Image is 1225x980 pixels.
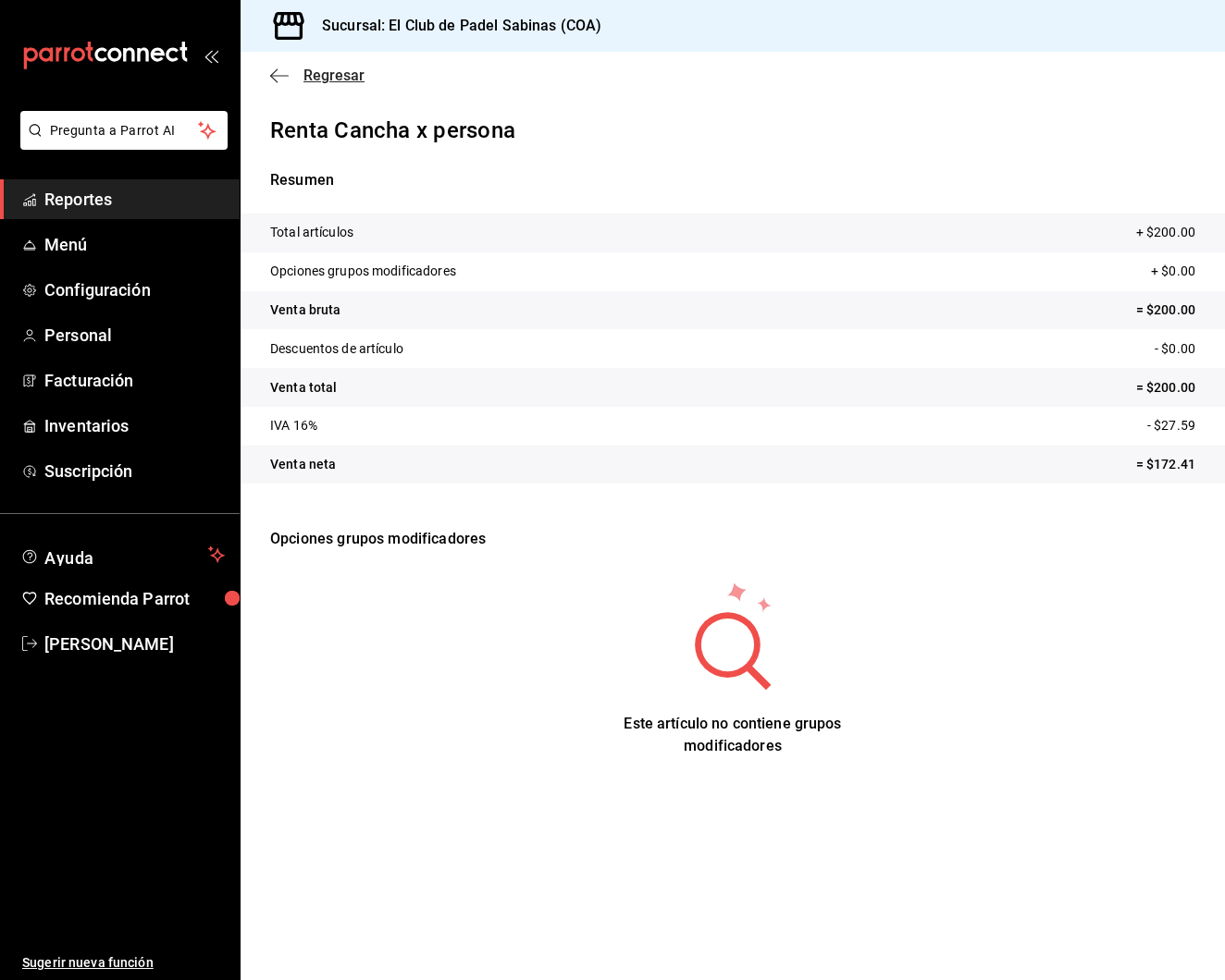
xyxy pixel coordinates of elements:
[270,223,353,242] p: Total artículos
[303,67,365,84] span: Regresar
[1147,416,1195,435] p: - $27.59
[270,455,336,474] p: Venta neta
[1136,455,1195,474] p: = $172.41
[44,277,225,302] span: Configuración
[1136,300,1195,320] p: = $200.00
[22,953,225,973] span: Sugerir nueva función
[1155,339,1195,359] p: - $0.00
[1136,378,1195,398] p: = $200.00
[13,134,228,153] a: Pregunta a Parrot AI
[270,339,403,359] p: Descuentos de artículo
[44,323,225,348] span: Personal
[270,262,456,281] p: Opciones grupos modificadores
[44,544,201,566] span: Ayuda
[20,111,228,150] button: Pregunta a Parrot AI
[270,114,1195,147] p: Renta Cancha x persona
[44,368,225,393] span: Facturación
[204,48,218,63] button: open_drawer_menu
[44,631,225,656] span: [PERSON_NAME]
[44,586,225,611] span: Recomienda Parrot
[44,459,225,484] span: Suscripción
[270,378,337,398] p: Venta total
[1136,223,1195,242] p: + $200.00
[1151,262,1195,281] p: + $0.00
[270,416,317,435] p: IVA 16%
[307,15,601,37] h3: Sucursal: El Club de Padel Sabinas (COA)
[270,169,1195,191] p: Resumen
[50,121,199,141] span: Pregunta a Parrot AI
[270,506,1195,572] p: Opciones grupos modificadores
[270,300,340,320] p: Venta bruta
[44,232,225,257] span: Menú
[44,187,225,212] span: Reportes
[44,413,225,438] span: Inventarios
[270,67,365,84] button: Regresar
[624,715,841,754] span: Este artículo no contiene grupos modificadores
